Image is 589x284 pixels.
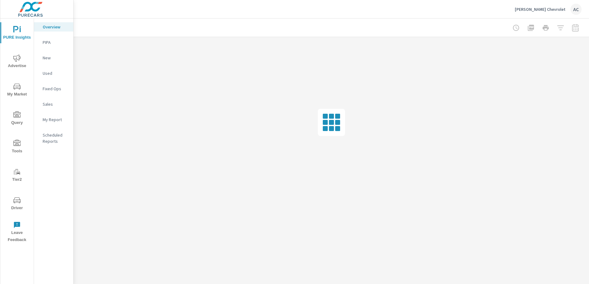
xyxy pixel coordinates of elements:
div: New [34,53,73,62]
p: My Report [43,117,68,123]
p: PIPA [43,39,68,45]
div: Fixed Ops [34,84,73,93]
span: My Market [2,83,32,98]
div: Overview [34,22,73,32]
div: Scheduled Reports [34,130,73,146]
span: Tools [2,140,32,155]
span: Advertise [2,54,32,70]
span: Tier2 [2,168,32,183]
div: AC [570,4,582,15]
p: Overview [43,24,68,30]
span: Driver [2,197,32,212]
p: Fixed Ops [43,86,68,92]
p: [PERSON_NAME] Chevrolet [515,6,566,12]
div: nav menu [0,19,34,246]
span: Query [2,111,32,126]
div: My Report [34,115,73,124]
p: Used [43,70,68,76]
p: Scheduled Reports [43,132,68,144]
div: Sales [34,100,73,109]
p: Sales [43,101,68,107]
p: New [43,55,68,61]
span: Leave Feedback [2,221,32,244]
div: Used [34,69,73,78]
div: PIPA [34,38,73,47]
span: PURE Insights [2,26,32,41]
